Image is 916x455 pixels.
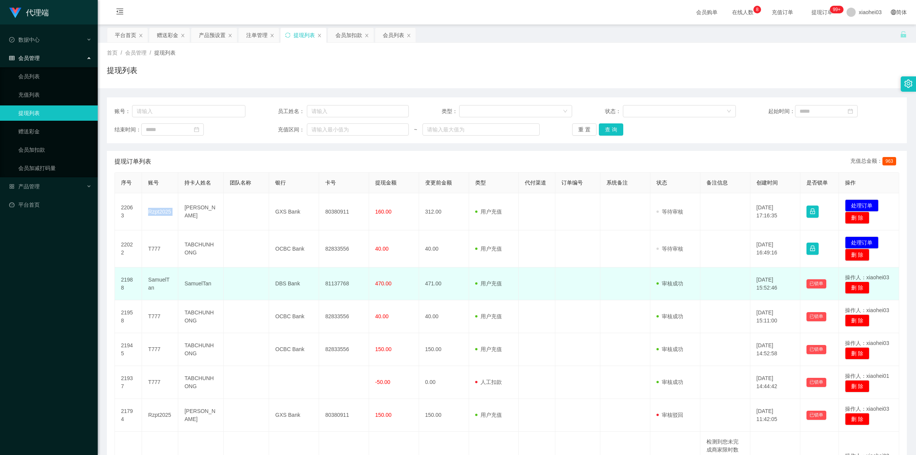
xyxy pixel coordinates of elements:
span: 持卡人姓名 [184,180,211,186]
button: 已锁单 [806,279,826,288]
span: 150.00 [375,412,392,418]
td: OCBC Bank [269,333,319,366]
i: 图标: close [270,33,274,38]
span: 状态 [656,180,667,186]
img: logo.9652507e.png [9,8,21,18]
td: 21988 [115,267,142,300]
a: 提现列表 [18,105,92,121]
button: 删 除 [845,212,869,224]
span: 等待审核 [656,209,683,215]
span: 40.00 [375,313,389,319]
td: [DATE] 14:44:42 [750,366,800,399]
i: 图标: close [181,33,185,38]
span: 操作人：xiaohei03 [845,307,889,313]
td: 80380911 [319,193,369,230]
button: 删 除 [845,314,869,327]
h1: 提现列表 [107,65,137,76]
td: GXS Bank [269,399,319,432]
i: 图标: table [9,55,15,61]
span: 提现订单 [808,10,837,15]
span: 用户充值 [475,313,502,319]
td: 40.00 [419,230,469,267]
i: 图标: close [228,33,232,38]
div: 平台首页 [115,28,136,42]
span: 160.00 [375,209,392,215]
i: 图标: global [891,10,896,15]
span: 序号 [121,180,132,186]
input: 请输入 [132,105,245,117]
sup: 1152 [830,6,843,13]
td: [DATE] 15:52:46 [750,267,800,300]
td: TABCHUNHONG [178,230,224,267]
td: [DATE] 14:52:58 [750,333,800,366]
td: DBS Bank [269,267,319,300]
span: 结束时间： [114,126,141,134]
a: 图标: dashboard平台首页 [9,197,92,212]
button: 删 除 [845,347,869,359]
span: 用户充值 [475,209,502,215]
a: 赠送彩金 [18,124,92,139]
td: 21945 [115,333,142,366]
span: 会员管理 [9,55,40,61]
span: 代付渠道 [525,180,546,186]
span: 类型 [475,180,486,186]
span: 150.00 [375,346,392,352]
button: 图标: lock [806,206,819,218]
span: 账号 [148,180,159,186]
span: 银行 [275,180,286,186]
span: 变更前金额 [425,180,452,186]
td: [PERSON_NAME] [178,399,224,432]
span: 类型： [442,107,460,115]
span: 员工姓名： [278,107,307,115]
span: 充值订单 [768,10,797,15]
span: 系统备注 [606,180,628,186]
td: [PERSON_NAME] [178,193,224,230]
span: 订单编号 [561,180,583,186]
td: GXS Bank [269,193,319,230]
span: 备注信息 [706,180,728,186]
span: / [150,50,151,56]
span: 在线人数 [728,10,757,15]
span: 创建时间 [756,180,778,186]
i: 图标: check-circle-o [9,37,15,42]
td: T777 [142,230,178,267]
div: 充值总金额： [850,157,899,166]
span: 起始时间： [768,107,795,115]
td: T777 [142,366,178,399]
td: Rzpt2025 [142,399,178,432]
button: 重 置 [572,123,597,136]
td: 150.00 [419,399,469,432]
td: 82833556 [319,333,369,366]
div: 会员加扣款 [335,28,362,42]
span: ~ [409,126,423,134]
sup: 8 [753,6,761,13]
div: 注单管理 [246,28,268,42]
td: 150.00 [419,333,469,366]
td: 22022 [115,230,142,267]
span: 操作人：xiaohei03 [845,406,889,412]
span: 提现订单列表 [114,157,151,166]
div: 赠送彩金 [157,28,178,42]
td: SamuelTan [142,267,178,300]
td: 0.00 [419,366,469,399]
td: 40.00 [419,300,469,333]
span: 卡号 [325,180,336,186]
td: T777 [142,300,178,333]
td: 21958 [115,300,142,333]
i: 图标: close [139,33,143,38]
span: 470.00 [375,280,392,287]
td: SamuelTan [178,267,224,300]
i: 图标: down [727,109,731,114]
td: 312.00 [419,193,469,230]
i: 图标: appstore-o [9,184,15,189]
td: OCBC Bank [269,300,319,333]
span: 用户充值 [475,412,502,418]
td: 22063 [115,193,142,230]
a: 会员列表 [18,69,92,84]
td: 471.00 [419,267,469,300]
button: 查 询 [599,123,623,136]
button: 删 除 [845,249,869,261]
span: 首页 [107,50,118,56]
span: 团队名称 [230,180,251,186]
span: 产品管理 [9,183,40,189]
